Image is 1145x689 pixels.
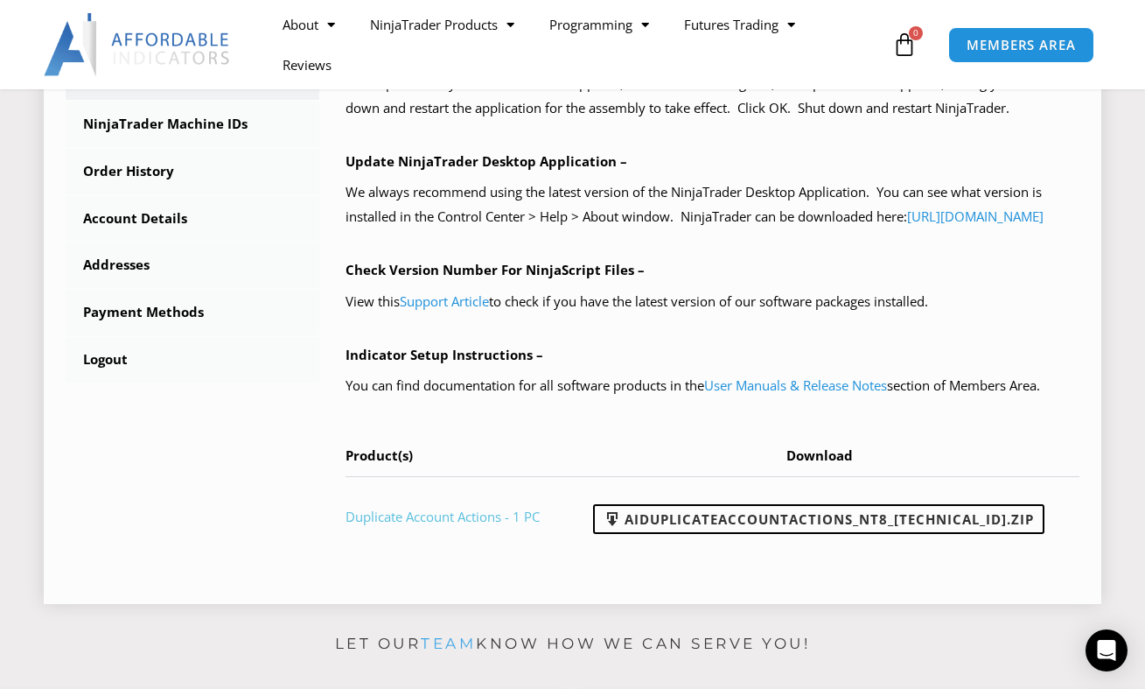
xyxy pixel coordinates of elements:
[948,27,1094,63] a: MEMBERS AREA
[907,207,1044,225] a: [URL][DOMAIN_NAME]
[346,290,1079,314] p: View this to check if you have the latest version of our software packages installed.
[909,26,923,40] span: 0
[66,149,319,194] a: Order History
[667,4,813,45] a: Futures Trading
[265,45,349,85] a: Reviews
[66,290,319,335] a: Payment Methods
[66,243,319,288] a: Addresses
[265,4,353,45] a: About
[400,292,489,310] a: Support Article
[967,39,1076,52] span: MEMBERS AREA
[66,102,319,147] a: NinjaTrader Machine IDs
[421,635,476,652] a: team
[346,446,413,464] span: Product(s)
[532,4,667,45] a: Programming
[866,19,943,70] a: 0
[66,337,319,383] a: Logout
[44,13,232,76] img: LogoAI | Affordable Indicators – NinjaTrader
[346,346,543,363] b: Indicator Setup Instructions –
[346,508,540,525] a: Duplicate Account Actions - 1 PC
[704,376,887,394] a: User Manuals & Release Notes
[66,196,319,242] a: Account Details
[593,504,1044,534] a: AIDuplicateAccountActions_NT8_[TECHNICAL_ID].zip
[346,261,645,278] b: Check Version Number For NinjaScript Files –
[346,152,627,170] b: Update NinjaTrader Desktop Application –
[265,4,888,85] nav: Menu
[353,4,532,45] a: NinjaTrader Products
[1086,629,1128,671] div: Open Intercom Messenger
[346,374,1079,398] p: You can find documentation for all software products in the section of Members Area.
[786,446,853,464] span: Download
[346,180,1079,229] p: We always recommend using the latest version of the NinjaTrader Desktop Application. You can see ...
